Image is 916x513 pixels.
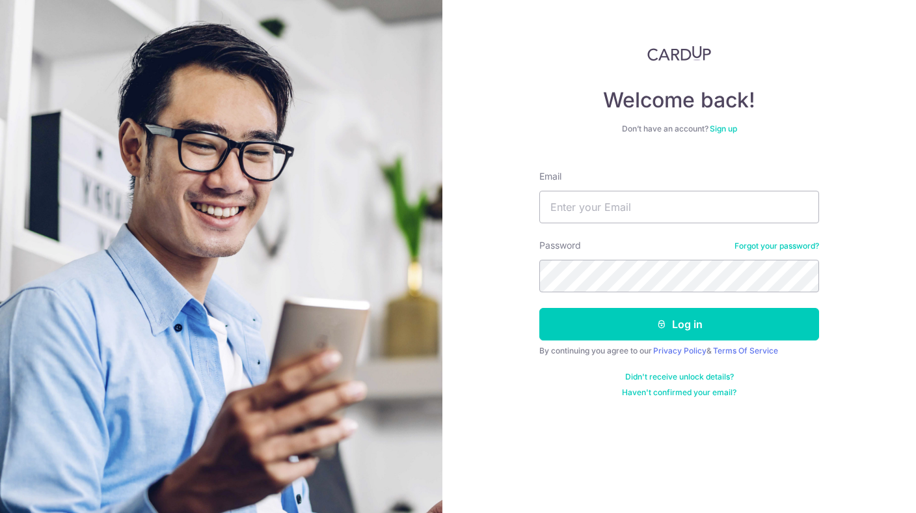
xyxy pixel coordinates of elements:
[539,87,819,113] h4: Welcome back!
[647,46,711,61] img: CardUp Logo
[710,124,737,133] a: Sign up
[539,308,819,340] button: Log in
[734,241,819,251] a: Forgot your password?
[539,170,561,183] label: Email
[539,346,819,356] div: By continuing you agree to our &
[653,346,707,355] a: Privacy Policy
[539,191,819,223] input: Enter your Email
[539,124,819,134] div: Don’t have an account?
[539,239,581,252] label: Password
[625,372,734,382] a: Didn't receive unlock details?
[622,387,736,398] a: Haven't confirmed your email?
[713,346,778,355] a: Terms Of Service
